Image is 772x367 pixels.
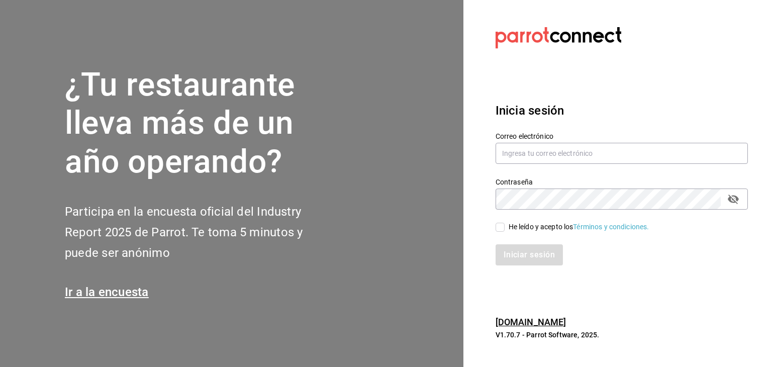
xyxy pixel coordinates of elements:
a: Términos y condiciones. [573,223,649,231]
h3: Inicia sesión [496,102,748,120]
a: [DOMAIN_NAME] [496,317,566,327]
div: He leído y acepto los [509,222,649,232]
input: Ingresa tu correo electrónico [496,143,748,164]
label: Contraseña [496,178,748,185]
button: passwordField [725,191,742,208]
h1: ¿Tu restaurante lleva más de un año operando? [65,66,336,181]
label: Correo electrónico [496,132,748,139]
h2: Participa en la encuesta oficial del Industry Report 2025 de Parrot. Te toma 5 minutos y puede se... [65,202,336,263]
a: Ir a la encuesta [65,285,149,299]
p: V1.70.7 - Parrot Software, 2025. [496,330,748,340]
